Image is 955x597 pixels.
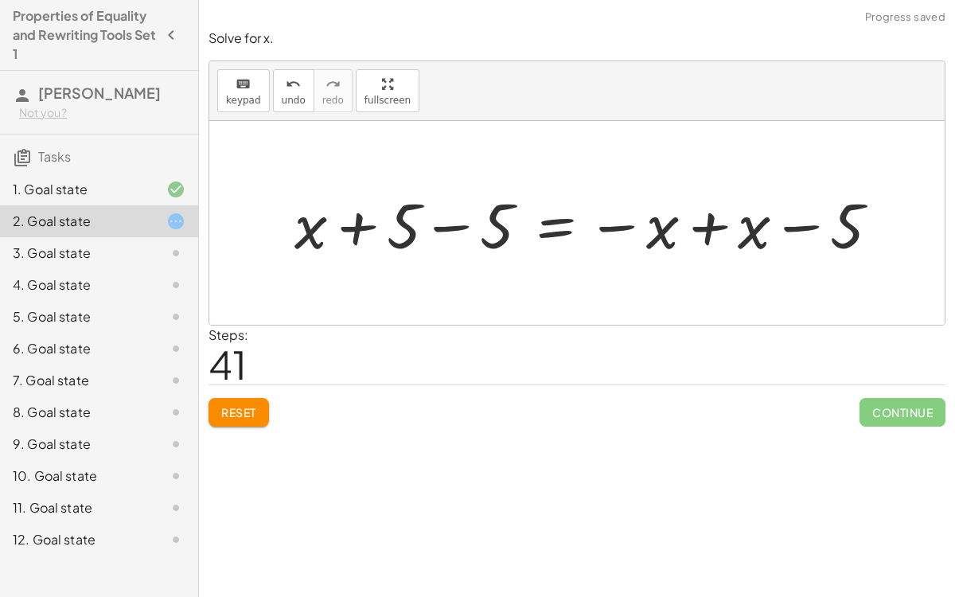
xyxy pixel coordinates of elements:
[236,75,251,94] i: keyboard
[13,244,141,263] div: 3. Goal state
[13,403,141,422] div: 8. Goal state
[166,180,185,199] i: Task finished and correct.
[38,148,71,165] span: Tasks
[282,95,306,106] span: undo
[166,307,185,326] i: Task not started.
[13,6,157,64] h4: Properties of Equality and Rewriting Tools Set 1
[13,530,141,549] div: 12. Goal state
[13,212,141,231] div: 2. Goal state
[166,244,185,263] i: Task not started.
[166,403,185,422] i: Task not started.
[286,75,301,94] i: undo
[226,95,261,106] span: keypad
[209,340,247,388] span: 41
[19,105,185,121] div: Not you?
[273,69,314,112] button: undoundo
[865,10,945,25] span: Progress saved
[209,326,248,343] label: Steps:
[325,75,341,94] i: redo
[166,530,185,549] i: Task not started.
[166,466,185,486] i: Task not started.
[13,498,141,517] div: 11. Goal state
[166,371,185,390] i: Task not started.
[38,84,161,102] span: [PERSON_NAME]
[314,69,353,112] button: redoredo
[221,405,256,419] span: Reset
[13,435,141,454] div: 9. Goal state
[217,69,270,112] button: keyboardkeypad
[166,212,185,231] i: Task started.
[13,307,141,326] div: 5. Goal state
[322,95,344,106] span: redo
[364,95,411,106] span: fullscreen
[209,398,269,427] button: Reset
[13,180,141,199] div: 1. Goal state
[13,466,141,486] div: 10. Goal state
[13,371,141,390] div: 7. Goal state
[209,29,945,48] p: Solve for x.
[13,275,141,295] div: 4. Goal state
[166,275,185,295] i: Task not started.
[166,498,185,517] i: Task not started.
[166,339,185,358] i: Task not started.
[166,435,185,454] i: Task not started.
[356,69,419,112] button: fullscreen
[13,339,141,358] div: 6. Goal state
